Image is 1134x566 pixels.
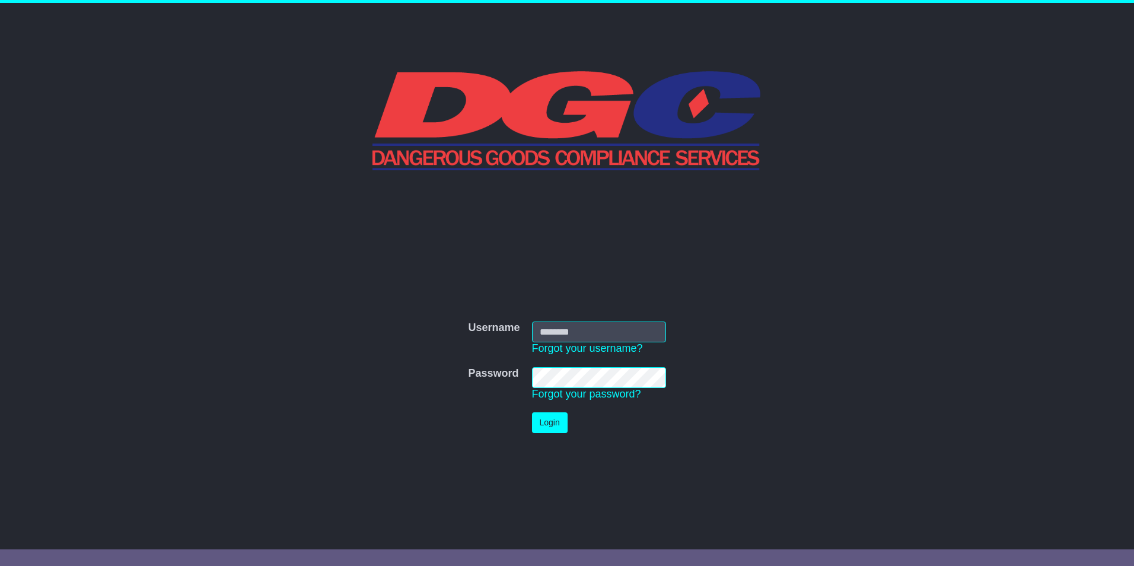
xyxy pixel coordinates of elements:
a: Forgot your password? [532,388,641,400]
img: DGC QLD [372,69,762,170]
button: Login [532,412,568,433]
label: Username [468,322,520,335]
a: Forgot your username? [532,342,643,354]
label: Password [468,367,518,380]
